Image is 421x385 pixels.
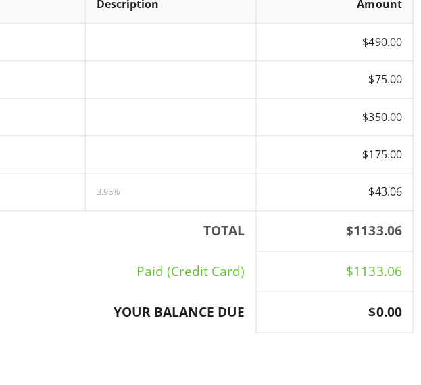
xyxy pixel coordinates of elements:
[255,61,412,98] td: $75.00
[255,210,412,251] th: $1133.06
[255,135,412,173] td: $175.00
[255,173,412,210] td: $43.06
[97,186,245,197] div: 3.95%
[255,23,412,60] td: $490.00
[255,98,412,135] td: $350.00
[255,292,412,332] th: $0.00
[255,251,412,292] td: $1133.06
